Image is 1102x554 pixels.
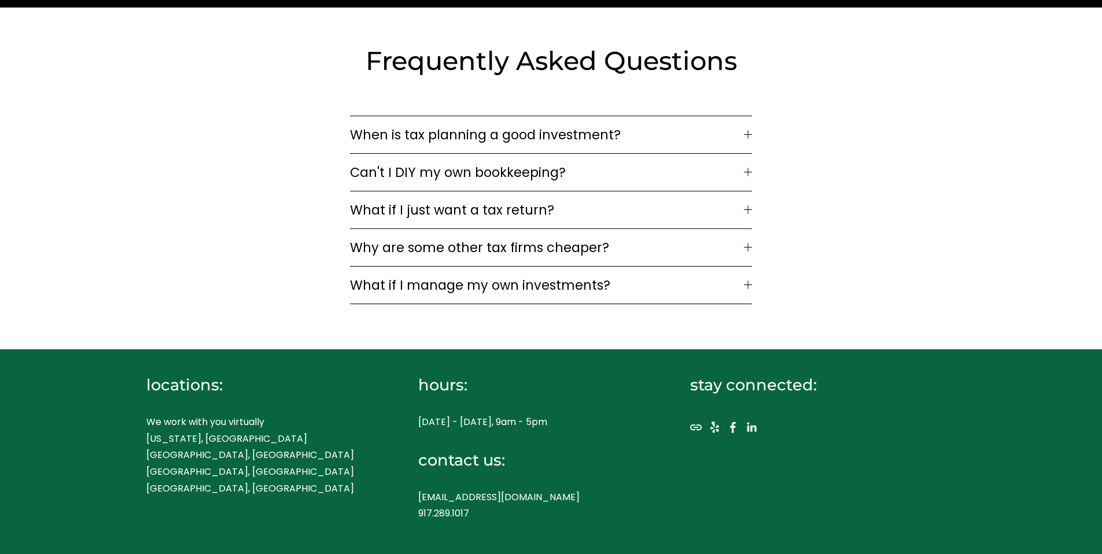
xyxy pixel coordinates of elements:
[350,191,751,228] button: What if I just want a tax return?
[709,422,720,433] a: Yelp
[418,449,650,471] h4: contact us:
[316,44,786,77] h2: Frequently Asked Questions
[350,162,743,182] span: Can't I DIY my own bookkeeping?
[350,229,751,266] button: Why are some other tax firms cheaper?
[350,238,743,257] span: Why are some other tax firms cheaper?
[350,200,743,220] span: What if I just want a tax return?
[350,267,751,304] button: What if I manage my own investments?
[690,422,702,433] a: URL
[350,275,743,295] span: What if I manage my own investments?
[418,489,650,523] p: [EMAIL_ADDRESS][DOMAIN_NAME] 917.289.1017
[350,125,743,145] span: When is tax planning a good investment?
[727,422,739,433] a: Facebook
[146,414,378,497] p: We work with you virtually [US_STATE], [GEOGRAPHIC_DATA] [GEOGRAPHIC_DATA], [GEOGRAPHIC_DATA] [GE...
[350,154,751,191] button: Can't I DIY my own bookkeeping?
[350,116,751,153] button: When is tax planning a good investment?
[746,422,757,433] a: LinkedIn
[418,374,650,396] h4: hours:
[690,374,922,396] h4: stay connected:
[418,414,650,431] p: [DATE] - [DATE], 9am - 5pm
[146,374,378,396] h4: locations:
